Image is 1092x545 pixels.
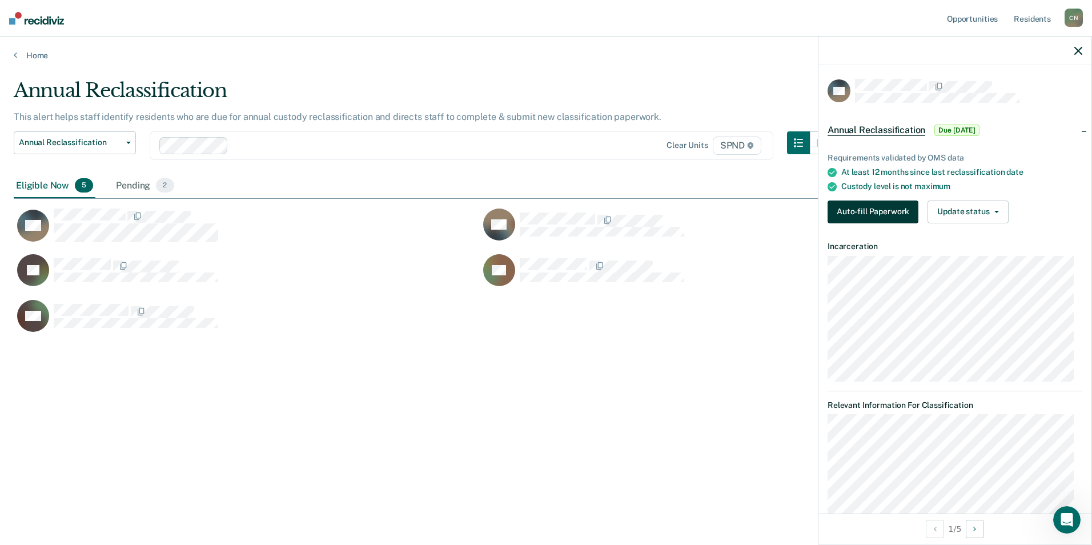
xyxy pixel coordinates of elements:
button: Update status [928,201,1008,223]
div: Clear units [667,141,708,150]
span: Annual Reclassification [828,125,925,136]
span: 5 [75,178,93,193]
a: Navigate to form link [828,201,923,223]
button: Next Opportunity [966,520,984,538]
button: Previous Opportunity [926,520,944,538]
div: C N [1065,9,1083,27]
div: 1 / 5 [818,514,1091,544]
div: At least 12 months since last reclassification [841,167,1082,177]
span: SPND [713,137,761,155]
div: Annual ReclassificationDue [DATE] [818,112,1091,149]
dt: Relevant Information For Classification [828,400,1082,410]
div: CaseloadOpportunityCell-00582777 [14,254,480,299]
img: Recidiviz [9,12,64,25]
div: Annual Reclassification [14,79,833,111]
div: CaseloadOpportunityCell-00570319 [14,208,480,254]
dt: Incarceration [828,242,1082,251]
div: Requirements validated by OMS data [828,153,1082,163]
div: Custody level is not [841,182,1082,191]
span: Annual Reclassification [19,138,122,147]
div: CaseloadOpportunityCell-00108292 [14,299,480,345]
iframe: Intercom live chat [1053,506,1081,534]
span: date [1006,167,1023,177]
a: Home [14,50,1078,61]
div: CaseloadOpportunityCell-00246178 [480,254,946,299]
p: This alert helps staff identify residents who are due for annual custody reclassification and dir... [14,111,661,122]
span: Due [DATE] [934,125,979,136]
span: maximum [914,182,950,191]
span: 2 [156,178,174,193]
div: CaseloadOpportunityCell-00292359 [480,208,946,254]
div: Pending [114,174,176,199]
button: Auto-fill Paperwork [828,201,918,223]
div: Eligible Now [14,174,95,199]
